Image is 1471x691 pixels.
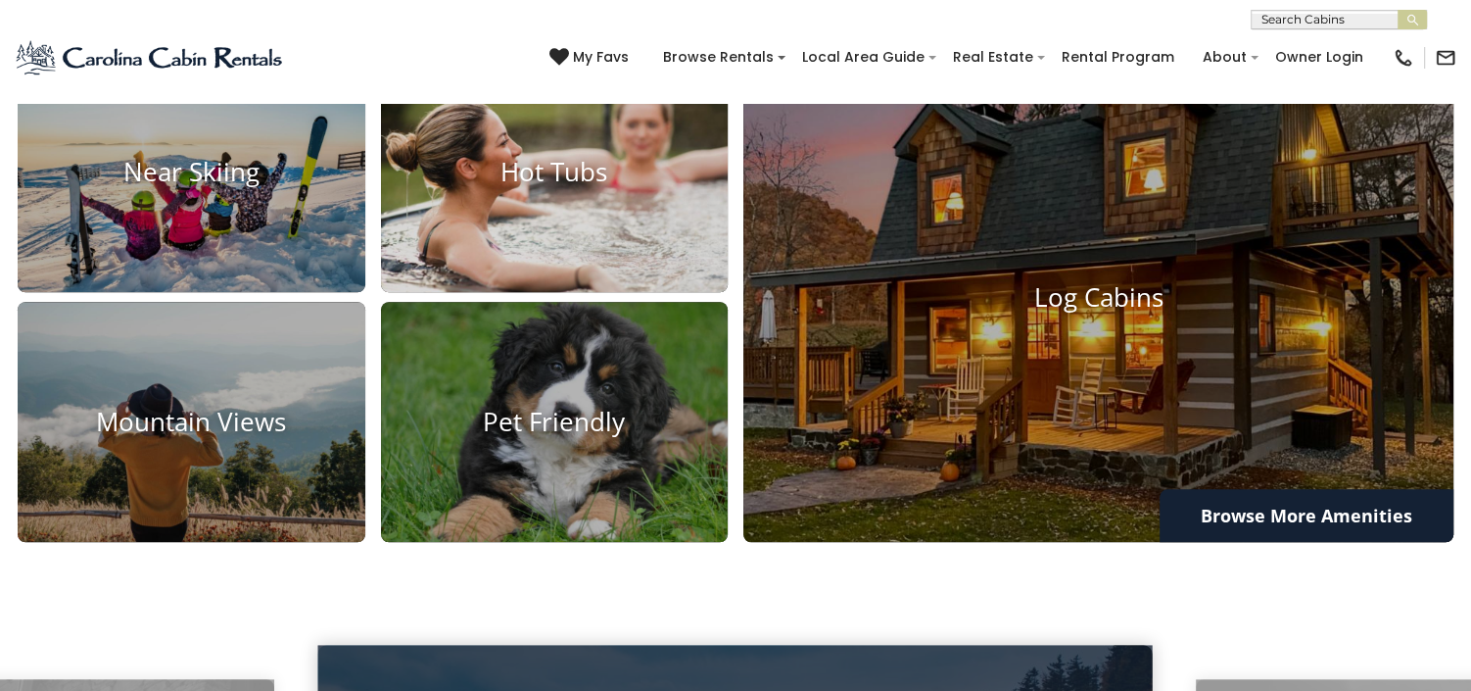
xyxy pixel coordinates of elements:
[15,38,286,77] img: Blue-2.png
[381,51,729,291] a: Hot Tubs
[1265,42,1373,73] a: Owner Login
[18,156,365,186] h4: Near Skiing
[943,42,1043,73] a: Real Estate
[18,51,365,291] a: Near Skiing
[1435,47,1456,69] img: mail-regular-black.png
[1052,42,1184,73] a: Rental Program
[18,302,365,542] a: Mountain Views
[1393,47,1414,69] img: phone-regular-black.png
[549,47,634,69] a: My Favs
[792,42,934,73] a: Local Area Guide
[18,407,365,437] h4: Mountain Views
[1193,42,1257,73] a: About
[381,302,729,542] a: Pet Friendly
[653,42,783,73] a: Browse Rentals
[381,156,729,186] h4: Hot Tubs
[573,47,629,68] span: My Favs
[1160,489,1453,542] a: Browse More Amenities
[381,407,729,437] h4: Pet Friendly
[743,281,1453,312] h4: Log Cabins
[743,51,1453,542] a: Log Cabins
